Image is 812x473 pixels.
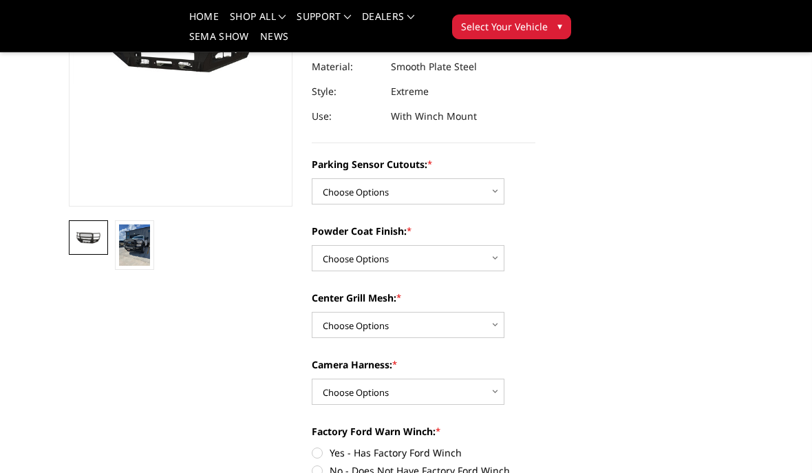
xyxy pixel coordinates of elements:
[312,157,535,171] label: Parking Sensor Cutouts:
[312,79,381,104] dt: Style:
[312,104,381,129] dt: Use:
[312,291,535,305] label: Center Grill Mesh:
[312,54,381,79] dt: Material:
[312,224,535,238] label: Powder Coat Finish:
[297,12,351,32] a: Support
[557,19,562,33] span: ▾
[260,32,288,52] a: News
[312,424,535,439] label: Factory Ford Warn Winch:
[312,445,535,460] label: Yes - Has Factory Ford Winch
[461,19,548,34] span: Select Your Vehicle
[230,12,286,32] a: shop all
[391,54,477,79] dd: Smooth Plate Steel
[189,32,249,52] a: SEMA Show
[189,12,219,32] a: Home
[391,104,477,129] dd: With Winch Mount
[119,224,150,266] img: 2023-2025 Ford F250-350-A2 Series-Extreme Front Bumper (winch mount)
[452,14,571,39] button: Select Your Vehicle
[73,231,104,246] img: 2023-2025 Ford F250-350-A2 Series-Extreme Front Bumper (winch mount)
[391,79,429,104] dd: Extreme
[362,12,414,32] a: Dealers
[312,357,535,372] label: Camera Harness:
